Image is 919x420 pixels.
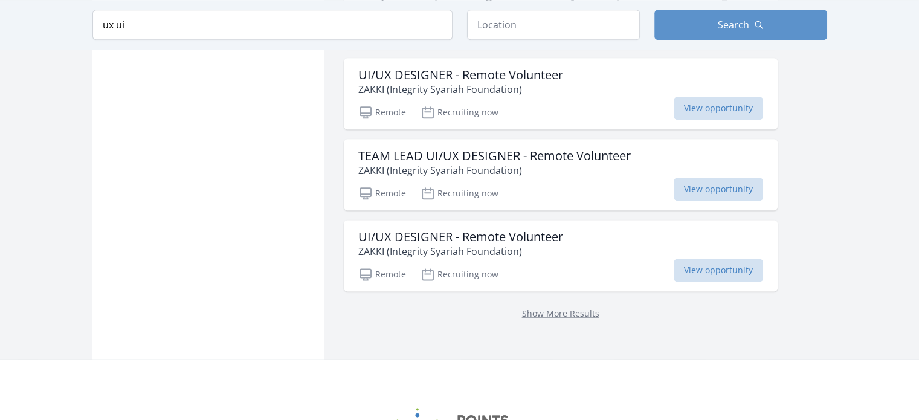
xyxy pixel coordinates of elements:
[344,58,778,129] a: UI/UX DESIGNER - Remote Volunteer ZAKKI (Integrity Syariah Foundation) Remote Recruiting now View...
[358,267,406,282] p: Remote
[358,230,563,244] h3: UI/UX DESIGNER - Remote Volunteer
[421,105,498,120] p: Recruiting now
[358,163,631,178] p: ZAKKI (Integrity Syariah Foundation)
[358,244,563,259] p: ZAKKI (Integrity Syariah Foundation)
[358,105,406,120] p: Remote
[358,68,563,82] h3: UI/UX DESIGNER - Remote Volunteer
[522,308,599,319] a: Show More Results
[674,259,763,282] span: View opportunity
[654,10,827,40] button: Search
[674,178,763,201] span: View opportunity
[718,18,749,32] span: Search
[344,139,778,210] a: TEAM LEAD UI/UX DESIGNER - Remote Volunteer ZAKKI (Integrity Syariah Foundation) Remote Recruitin...
[358,186,406,201] p: Remote
[674,97,763,120] span: View opportunity
[344,220,778,291] a: UI/UX DESIGNER - Remote Volunteer ZAKKI (Integrity Syariah Foundation) Remote Recruiting now View...
[92,10,453,40] input: Keyword
[358,149,631,163] h3: TEAM LEAD UI/UX DESIGNER - Remote Volunteer
[358,82,563,97] p: ZAKKI (Integrity Syariah Foundation)
[421,267,498,282] p: Recruiting now
[467,10,640,40] input: Location
[421,186,498,201] p: Recruiting now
